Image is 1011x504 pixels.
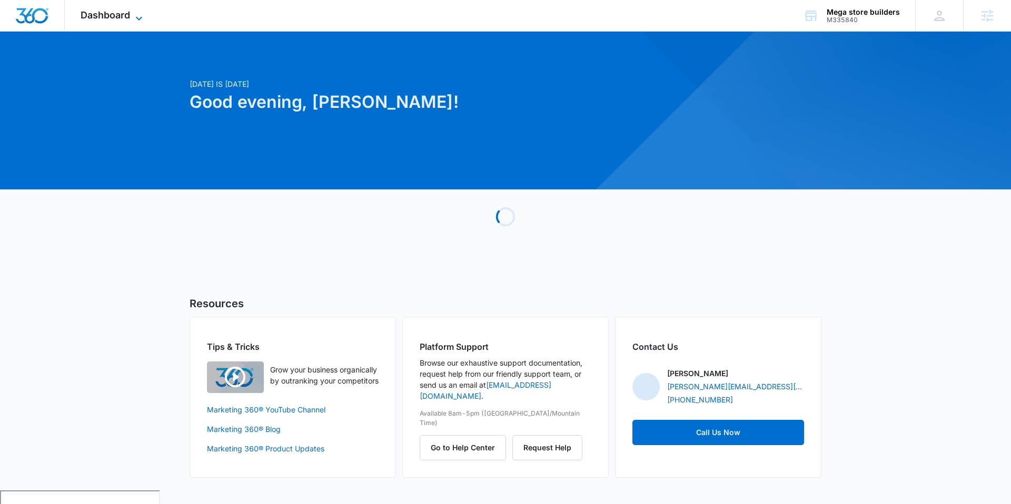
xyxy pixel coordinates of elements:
img: Quick Overview Video [207,361,264,393]
h5: Resources [190,296,821,311]
div: account name [827,8,900,16]
div: Domain: [DOMAIN_NAME] [27,27,116,36]
img: tab_keywords_by_traffic_grey.svg [105,61,113,69]
h2: Tips & Tricks [207,340,379,353]
div: Keywords by Traffic [116,62,177,69]
div: v 4.0.25 [29,17,52,25]
p: [DATE] is [DATE] [190,78,607,89]
span: Dashboard [81,9,130,21]
a: Marketing 360® Blog [207,424,379,435]
img: tab_domain_overview_orange.svg [28,61,37,69]
a: Call Us Now [632,420,804,445]
img: logo_orange.svg [17,17,25,25]
img: website_grey.svg [17,27,25,36]
a: Request Help [512,443,582,452]
a: Go to Help Center [420,443,512,452]
p: Available 8am-5pm ([GEOGRAPHIC_DATA]/Mountain Time) [420,409,591,428]
h1: Good evening, [PERSON_NAME]! [190,89,607,115]
img: Jenna Freeman [632,373,660,400]
a: [PERSON_NAME][EMAIL_ADDRESS][PERSON_NAME][DOMAIN_NAME] [667,381,804,392]
p: Browse our exhaustive support documentation, request help from our friendly support team, or send... [420,357,591,401]
a: [PHONE_NUMBER] [667,394,733,405]
h2: Contact Us [632,340,804,353]
div: account id [827,16,900,24]
button: Request Help [512,435,582,460]
p: [PERSON_NAME] [667,368,728,379]
a: Marketing 360® Product Updates [207,443,379,454]
h2: Platform Support [420,340,591,353]
p: Grow your business organically by outranking your competitors [270,364,379,386]
button: Go to Help Center [420,435,506,460]
div: Domain Overview [40,62,94,69]
a: Marketing 360® YouTube Channel [207,404,379,415]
